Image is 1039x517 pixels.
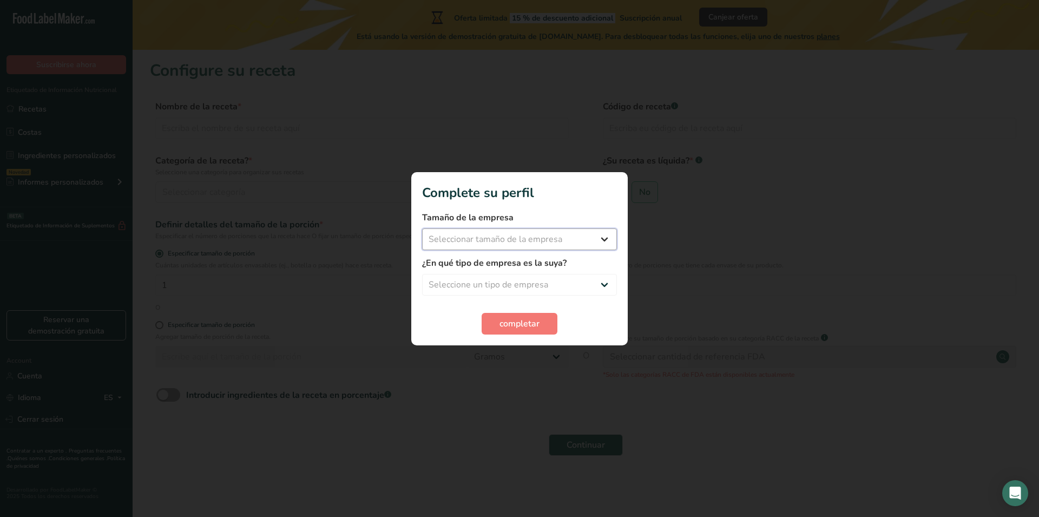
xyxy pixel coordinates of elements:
button: completar [482,313,557,335]
h1: Complete su perfil [422,183,617,202]
span: completar [499,317,540,330]
label: Tamaño de la empresa [422,211,617,224]
label: ¿En qué tipo de empresa es la suya? [422,257,617,270]
div: Open Intercom Messenger [1002,480,1028,506]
